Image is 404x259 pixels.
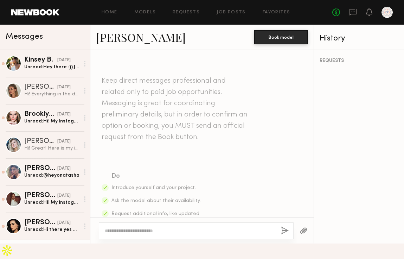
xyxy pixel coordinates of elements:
[263,10,290,15] a: Favorites
[24,57,57,64] div: Kinsey B.
[254,34,308,40] a: Book model
[173,10,200,15] a: Requests
[24,64,79,70] div: Unread: Hey there :)) Just wondering what the date would be for this !! [GEOGRAPHIC_DATA]
[102,10,117,15] a: Home
[96,30,186,45] a: [PERSON_NAME]
[111,198,201,203] span: Ask the model about their availability.
[24,145,79,152] div: Hi! Great! Here is my instagram! [URL][DOMAIN_NAME]
[217,10,246,15] a: Job Posts
[24,192,57,199] div: [PERSON_NAME]
[24,111,57,118] div: Brooklyn B.
[57,111,71,118] div: [DATE]
[57,84,71,91] div: [DATE]
[57,57,71,64] div: [DATE]
[111,185,196,190] span: Introduce yourself and your project.
[24,226,79,233] div: Unread: Hi there yes of course! @priscillapoblano [URL][DOMAIN_NAME]
[24,138,57,145] div: [PERSON_NAME]
[24,84,57,91] div: [PERSON_NAME]
[6,33,43,41] span: Messages
[57,192,71,199] div: [DATE]
[320,58,398,63] div: REQUESTS
[111,211,199,231] span: Request additional info, like updated digitals, relevant experience, other skills, etc.
[111,171,201,181] div: Do
[24,118,79,125] div: Unread: Hi! My Instagram is @brooklynhbenson Looking forward to hearing from you! :)
[57,165,71,172] div: [DATE]
[57,138,71,145] div: [DATE]
[24,91,79,97] div: Hi! Everything in the description sounds great. Have any questions let me know :) [PERSON_NAME]
[24,172,79,179] div: Unread: @heyonatasha
[134,10,156,15] a: Models
[254,30,308,44] button: Book model
[57,220,71,226] div: [DATE]
[102,75,249,143] header: Keep direct messages professional and related only to paid job opportunities. Messaging is great ...
[24,219,57,226] div: [PERSON_NAME]
[24,165,57,172] div: [PERSON_NAME]
[24,199,79,206] div: Unread: Hi! My instagram is @ellie.grills [URL][DOMAIN_NAME][DOMAIN_NAME]
[320,34,398,43] div: History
